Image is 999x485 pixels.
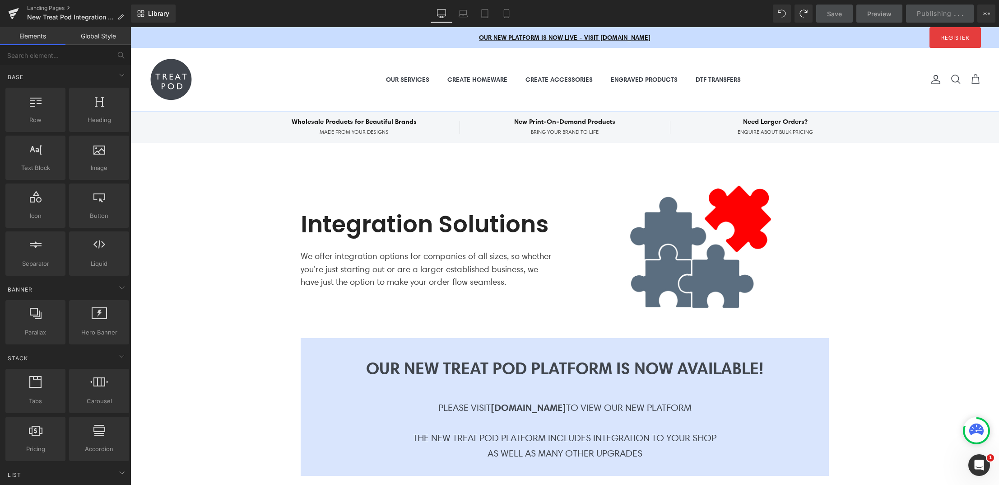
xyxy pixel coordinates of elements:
a: New Library [131,5,176,23]
span: Separator [8,259,63,268]
span: List [7,471,22,479]
span: Icon [8,211,63,221]
a: OUR SERVICES [247,38,307,67]
div: We offer integration options for companies of all sizes, so whether you're just starting out or a... [170,216,427,262]
a: Account [796,47,811,58]
a: Desktop [431,5,452,23]
button: Redo [795,5,813,23]
a: Global Style [65,27,131,45]
a: Laptop [452,5,474,23]
span: Stack [7,354,29,363]
span: Liquid [72,259,126,268]
a: ENGRAVED PRODUCTS [472,38,555,67]
span: Carousel [72,396,126,406]
span: Banner [7,285,33,294]
span: Base [7,73,24,81]
span: Hero Banner [72,328,126,337]
span: Accordion [72,444,126,454]
a: DTF TRANSFERS [557,38,618,67]
span: Tabs [8,396,63,406]
a: OUR NEW PLATFORM IS NOW LIVE - VISIT [DOMAIN_NAME] [348,6,520,14]
a: CREATE ACCESSORIES [387,38,470,67]
h2: Integration Solutions [170,179,427,216]
p: PLEASE VISIT TO VIEW OUR NEW PLATFORM [170,373,698,388]
h6: Need Larger Orders? [548,90,741,99]
span: Save [827,9,842,19]
h1: OUR NEW TREAT POD PLATFORM IS NOW AVAILABLE! [170,331,698,351]
span: Parallax [8,328,63,337]
div: Primary navigation [134,38,732,67]
img: Treat Pod [18,30,63,75]
p: THE NEW TREAT POD PLATFORM INCLUDES INTEGRATION TO YOUR SHOP [170,403,698,419]
span: MADE FROM YOUR DESIGNS [127,101,320,109]
button: Undo [773,5,791,23]
a: Need Larger Orders? ENQUIRE ABOUT BULK PRICING [539,90,750,108]
a: Landing Pages [27,5,131,12]
span: 1 [987,454,994,461]
span: Pricing [8,444,63,454]
span: Text Block [8,163,63,173]
button: More [977,5,995,23]
span: New Treat Pod Integration Options [27,14,114,21]
span: Preview [867,9,892,19]
span: Row [8,115,63,125]
iframe: Intercom live chat [968,454,990,476]
span: ENQUIRE ABOUT BULK PRICING [548,101,741,109]
a: Preview [856,5,902,23]
span: Image [72,163,126,173]
a: [DOMAIN_NAME] [360,374,436,386]
span: BRING YOUR BRAND TO LIFE [338,101,531,109]
p: AS WELL AS MANY OTHER UPGRADES [170,419,698,434]
span: Heading [72,115,126,125]
span: Library [148,9,169,18]
span: Button [72,211,126,221]
a: Mobile [496,5,517,23]
a: CREATE HOMEWARE [309,38,385,67]
h6: Wholesale Products for Beautiful Brands [127,90,320,99]
a: Tablet [474,5,496,23]
h6: New Print-On-Demand Products [338,90,531,99]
